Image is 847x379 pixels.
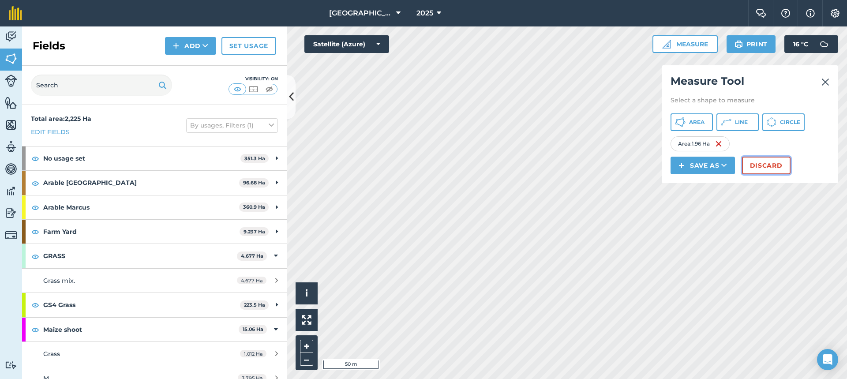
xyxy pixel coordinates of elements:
button: Discard [742,157,791,174]
strong: 351.3 Ha [244,155,265,161]
strong: Total area : 2,225 Ha [31,115,91,123]
strong: 15.06 Ha [243,326,263,332]
img: svg+xml;base64,PD94bWwgdmVyc2lvbj0iMS4wIiBlbmNvZGluZz0idXRmLTgiPz4KPCEtLSBHZW5lcmF0b3I6IEFkb2JlIE... [5,361,17,369]
img: svg+xml;base64,PD94bWwgdmVyc2lvbj0iMS4wIiBlbmNvZGluZz0idXRmLTgiPz4KPCEtLSBHZW5lcmF0b3I6IEFkb2JlIE... [5,140,17,154]
img: svg+xml;base64,PHN2ZyB4bWxucz0iaHR0cDovL3d3dy53My5vcmcvMjAwMC9zdmciIHdpZHRoPSIxNiIgaGVpZ2h0PSIyNC... [715,139,722,149]
strong: 360.9 Ha [243,204,265,210]
span: Area [689,119,705,126]
div: Maize shoot15.06 Ha [22,318,287,341]
input: Search [31,75,172,96]
div: Arable Marcus360.9 Ha [22,195,287,219]
span: 1.012 Ha [240,350,266,357]
a: Edit fields [31,127,70,137]
div: Farm Yard9.237 Ha [22,220,287,244]
img: svg+xml;base64,PHN2ZyB4bWxucz0iaHR0cDovL3d3dy53My5vcmcvMjAwMC9zdmciIHdpZHRoPSI1NiIgaGVpZ2h0PSI2MC... [5,52,17,65]
button: + [300,340,313,353]
h2: Fields [33,39,65,53]
img: svg+xml;base64,PHN2ZyB4bWxucz0iaHR0cDovL3d3dy53My5vcmcvMjAwMC9zdmciIHdpZHRoPSI1NiIgaGVpZ2h0PSI2MC... [5,118,17,131]
button: i [296,282,318,304]
img: Four arrows, one pointing top left, one top right, one bottom right and the last bottom left [302,315,311,325]
span: Circle [780,119,800,126]
strong: Maize shoot [43,318,239,341]
div: Open Intercom Messenger [817,349,838,370]
img: svg+xml;base64,PD94bWwgdmVyc2lvbj0iMS4wIiBlbmNvZGluZz0idXRmLTgiPz4KPCEtLSBHZW5lcmF0b3I6IEFkb2JlIE... [5,229,17,241]
span: 2025 [416,8,433,19]
button: Satellite (Azure) [304,35,389,53]
img: svg+xml;base64,PD94bWwgdmVyc2lvbj0iMS4wIiBlbmNvZGluZz0idXRmLTgiPz4KPCEtLSBHZW5lcmF0b3I6IEFkb2JlIE... [5,184,17,198]
strong: 96.68 Ha [243,180,265,186]
img: svg+xml;base64,PHN2ZyB4bWxucz0iaHR0cDovL3d3dy53My5vcmcvMjAwMC9zdmciIHdpZHRoPSIxOSIgaGVpZ2h0PSIyNC... [158,80,167,90]
button: Area [671,113,713,131]
span: Line [735,119,748,126]
button: Circle [762,113,805,131]
img: svg+xml;base64,PHN2ZyB4bWxucz0iaHR0cDovL3d3dy53My5vcmcvMjAwMC9zdmciIHdpZHRoPSIxOCIgaGVpZ2h0PSIyNC... [31,300,39,310]
img: svg+xml;base64,PHN2ZyB4bWxucz0iaHR0cDovL3d3dy53My5vcmcvMjAwMC9zdmciIHdpZHRoPSIxOCIgaGVpZ2h0PSIyNC... [31,202,39,213]
strong: No usage set [43,146,240,170]
strong: 9.237 Ha [244,229,265,235]
a: Grass mix.4.677 Ha [22,269,287,293]
div: Arable [GEOGRAPHIC_DATA]96.68 Ha [22,171,287,195]
span: Grass [43,350,60,358]
strong: Farm Yard [43,220,240,244]
strong: 223.5 Ha [244,302,265,308]
img: svg+xml;base64,PHN2ZyB4bWxucz0iaHR0cDovL3d3dy53My5vcmcvMjAwMC9zdmciIHdpZHRoPSI1MCIgaGVpZ2h0PSI0MC... [264,85,275,94]
img: Two speech bubbles overlapping with the left bubble in the forefront [756,9,766,18]
button: 16 °C [784,35,838,53]
a: Set usage [221,37,276,55]
div: GS4 Grass223.5 Ha [22,293,287,317]
img: svg+xml;base64,PHN2ZyB4bWxucz0iaHR0cDovL3d3dy53My5vcmcvMjAwMC9zdmciIHdpZHRoPSI1NiIgaGVpZ2h0PSI2MC... [5,96,17,109]
div: No usage set351.3 Ha [22,146,287,170]
button: Save as [671,157,735,174]
span: Grass mix. [43,277,75,285]
img: svg+xml;base64,PD94bWwgdmVyc2lvbj0iMS4wIiBlbmNvZGluZz0idXRmLTgiPz4KPCEtLSBHZW5lcmF0b3I6IEFkb2JlIE... [5,30,17,43]
div: Area : 1.96 Ha [671,136,730,151]
img: svg+xml;base64,PHN2ZyB4bWxucz0iaHR0cDovL3d3dy53My5vcmcvMjAwMC9zdmciIHdpZHRoPSIxNCIgaGVpZ2h0PSIyNC... [678,160,685,171]
button: Line [716,113,759,131]
img: svg+xml;base64,PHN2ZyB4bWxucz0iaHR0cDovL3d3dy53My5vcmcvMjAwMC9zdmciIHdpZHRoPSIxOCIgaGVpZ2h0PSIyNC... [31,153,39,164]
img: A cog icon [830,9,840,18]
p: Select a shape to measure [671,96,829,105]
button: Print [727,35,776,53]
img: svg+xml;base64,PHN2ZyB4bWxucz0iaHR0cDovL3d3dy53My5vcmcvMjAwMC9zdmciIHdpZHRoPSIxOSIgaGVpZ2h0PSIyNC... [735,39,743,49]
img: svg+xml;base64,PD94bWwgdmVyc2lvbj0iMS4wIiBlbmNvZGluZz0idXRmLTgiPz4KPCEtLSBHZW5lcmF0b3I6IEFkb2JlIE... [5,206,17,220]
img: svg+xml;base64,PHN2ZyB4bWxucz0iaHR0cDovL3d3dy53My5vcmcvMjAwMC9zdmciIHdpZHRoPSIxOCIgaGVpZ2h0PSIyNC... [31,226,39,237]
img: svg+xml;base64,PHN2ZyB4bWxucz0iaHR0cDovL3d3dy53My5vcmcvMjAwMC9zdmciIHdpZHRoPSIxOCIgaGVpZ2h0PSIyNC... [31,251,39,262]
img: svg+xml;base64,PHN2ZyB4bWxucz0iaHR0cDovL3d3dy53My5vcmcvMjAwMC9zdmciIHdpZHRoPSIyMiIgaGVpZ2h0PSIzMC... [821,77,829,87]
div: GRASS4.677 Ha [22,244,287,268]
a: Grass1.012 Ha [22,342,287,366]
img: svg+xml;base64,PHN2ZyB4bWxucz0iaHR0cDovL3d3dy53My5vcmcvMjAwMC9zdmciIHdpZHRoPSIxNyIgaGVpZ2h0PSIxNy... [806,8,815,19]
strong: Arable Marcus [43,195,239,219]
button: By usages, Filters (1) [186,118,278,132]
strong: GS4 Grass [43,293,240,317]
button: – [300,353,313,366]
img: svg+xml;base64,PD94bWwgdmVyc2lvbj0iMS4wIiBlbmNvZGluZz0idXRmLTgiPz4KPCEtLSBHZW5lcmF0b3I6IEFkb2JlIE... [815,35,833,53]
img: svg+xml;base64,PD94bWwgdmVyc2lvbj0iMS4wIiBlbmNvZGluZz0idXRmLTgiPz4KPCEtLSBHZW5lcmF0b3I6IEFkb2JlIE... [5,162,17,176]
button: Add [165,37,216,55]
span: 16 ° C [793,35,808,53]
span: i [305,288,308,299]
img: svg+xml;base64,PHN2ZyB4bWxucz0iaHR0cDovL3d3dy53My5vcmcvMjAwMC9zdmciIHdpZHRoPSIxOCIgaGVpZ2h0PSIyNC... [31,178,39,188]
strong: 4.677 Ha [241,253,263,259]
img: A question mark icon [780,9,791,18]
img: fieldmargin Logo [9,6,22,20]
img: svg+xml;base64,PHN2ZyB4bWxucz0iaHR0cDovL3d3dy53My5vcmcvMjAwMC9zdmciIHdpZHRoPSI1MCIgaGVpZ2h0PSI0MC... [232,85,243,94]
strong: GRASS [43,244,237,268]
img: svg+xml;base64,PD94bWwgdmVyc2lvbj0iMS4wIiBlbmNvZGluZz0idXRmLTgiPz4KPCEtLSBHZW5lcmF0b3I6IEFkb2JlIE... [5,75,17,87]
button: Measure [652,35,718,53]
strong: Arable [GEOGRAPHIC_DATA] [43,171,239,195]
h2: Measure Tool [671,74,829,92]
span: 4.677 Ha [237,277,266,284]
img: svg+xml;base64,PHN2ZyB4bWxucz0iaHR0cDovL3d3dy53My5vcmcvMjAwMC9zdmciIHdpZHRoPSIxNCIgaGVpZ2h0PSIyNC... [173,41,179,51]
span: [GEOGRAPHIC_DATA] [329,8,393,19]
img: svg+xml;base64,PHN2ZyB4bWxucz0iaHR0cDovL3d3dy53My5vcmcvMjAwMC9zdmciIHdpZHRoPSIxOCIgaGVpZ2h0PSIyNC... [31,324,39,335]
img: svg+xml;base64,PHN2ZyB4bWxucz0iaHR0cDovL3d3dy53My5vcmcvMjAwMC9zdmciIHdpZHRoPSI1MCIgaGVpZ2h0PSI0MC... [248,85,259,94]
img: Ruler icon [662,40,671,49]
div: Visibility: On [229,75,278,83]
